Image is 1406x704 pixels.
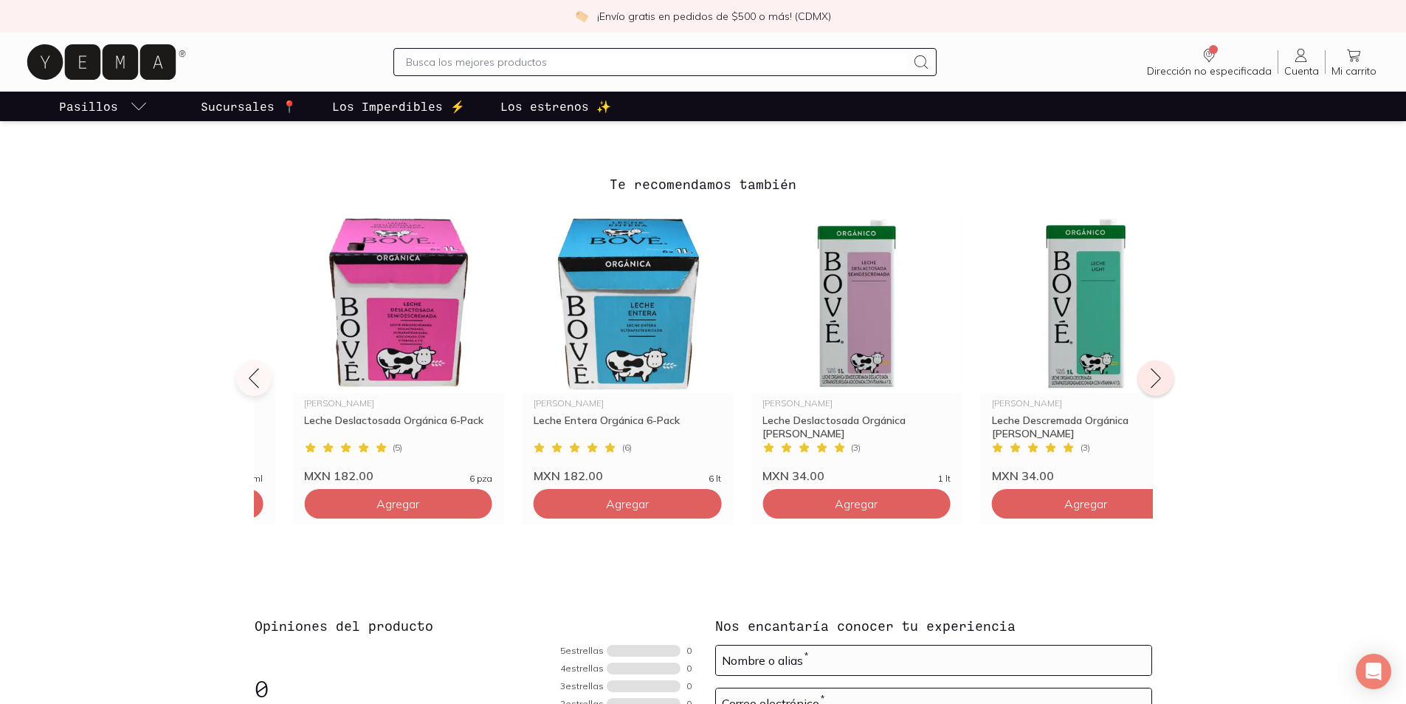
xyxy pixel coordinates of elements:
[304,399,492,408] div: [PERSON_NAME]
[992,414,1180,440] div: Leche Descremada Orgánica [PERSON_NAME]
[393,443,402,452] span: ( 5 )
[534,489,722,519] button: Agregar
[938,474,951,483] span: 1 lt
[1278,47,1325,78] a: Cuenta
[560,646,604,655] div: 5 estrellas
[1284,64,1319,78] span: Cuenta
[1064,496,1107,511] span: Agregar
[715,616,1152,635] h3: Nos encantaría conocer tu experiencia
[332,98,465,115] p: Los Imperdibles ⚡️
[304,468,373,483] span: MXN 182.00
[622,443,632,452] span: ( 6 )
[686,664,692,673] div: 0
[751,211,962,393] img: Leche Deslactosada Orgánica Bové
[469,474,492,483] span: 6 pza
[686,646,692,655] div: 0
[1356,654,1391,689] div: Open Intercom Messenger
[1326,47,1382,78] a: Mi carrito
[762,399,951,408] div: [PERSON_NAME]
[254,174,1153,194] h3: Te recomendamos también
[255,674,269,702] span: 0
[376,496,419,511] span: Agregar
[534,468,603,483] span: MXN 182.00
[851,443,861,452] span: ( 3 )
[751,211,962,483] a: Leche Deslactosada Orgánica Bové[PERSON_NAME]Leche Deslactosada Orgánica [PERSON_NAME](3)MXN 34.0...
[500,98,611,115] p: Los estrenos ✨
[980,211,1192,393] img: Leche Descremada Orgánica Bové
[304,489,492,519] button: Agregar
[835,496,878,511] span: Agregar
[1331,64,1376,78] span: Mi carrito
[59,98,118,115] p: Pasillos
[292,211,504,483] a: 6-pack leche deslactosada orgánica Bove. La leche orgánica es libre de pesticidas, hormonas y org...
[606,496,649,511] span: Agregar
[292,211,504,393] img: 6-pack leche deslactosada orgánica Bove. La leche orgánica es libre de pesticidas, hormonas y org...
[992,468,1054,483] span: MXN 34.00
[497,92,614,121] a: Los estrenos ✨
[762,414,951,440] div: Leche Deslactosada Orgánica [PERSON_NAME]
[560,664,604,673] div: 4 estrellas
[1141,47,1278,78] a: Dirección no especificada
[560,682,604,691] div: 3 estrellas
[75,414,263,440] div: Leche Barista Deslactosada
[522,211,734,483] a: 6 litros de leche entera orgánica, libre de pesticidas, hormonas y organismos genéticamente modif...
[1147,64,1272,78] span: Dirección no especificada
[992,489,1180,519] button: Agregar
[304,414,492,440] div: Leche Deslactosada Orgánica 6-Pack
[522,211,734,393] img: 6 litros de leche entera orgánica, libre de pesticidas, hormonas y organismos genéticamente modif...
[235,474,263,483] span: 946 ml
[597,9,831,24] p: ¡Envío gratis en pedidos de $500 o más! (CDMX)
[534,414,722,440] div: Leche Entera Orgánica 6-Pack
[406,53,906,71] input: Busca los mejores productos
[980,211,1192,483] a: Leche Descremada Orgánica Bové[PERSON_NAME]Leche Descremada Orgánica [PERSON_NAME](3)MXN 34.00
[534,399,722,408] div: [PERSON_NAME]
[255,616,692,635] h3: Opiniones del producto
[709,474,721,483] span: 6 lt
[63,211,275,393] img: Leche Barista Deslactosada Bové
[201,98,297,115] p: Sucursales 📍
[198,92,300,121] a: Sucursales 📍
[329,92,468,121] a: Los Imperdibles ⚡️
[63,211,275,483] a: Leche Barista Deslactosada Bové[PERSON_NAME]Leche Barista Deslactosada946 ml
[762,489,951,519] button: Agregar
[56,92,151,121] a: pasillo-todos-link
[686,682,692,691] div: 0
[992,399,1180,408] div: [PERSON_NAME]
[575,10,588,23] img: check
[762,468,824,483] span: MXN 34.00
[75,399,263,408] div: [PERSON_NAME]
[1081,443,1090,452] span: ( 3 )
